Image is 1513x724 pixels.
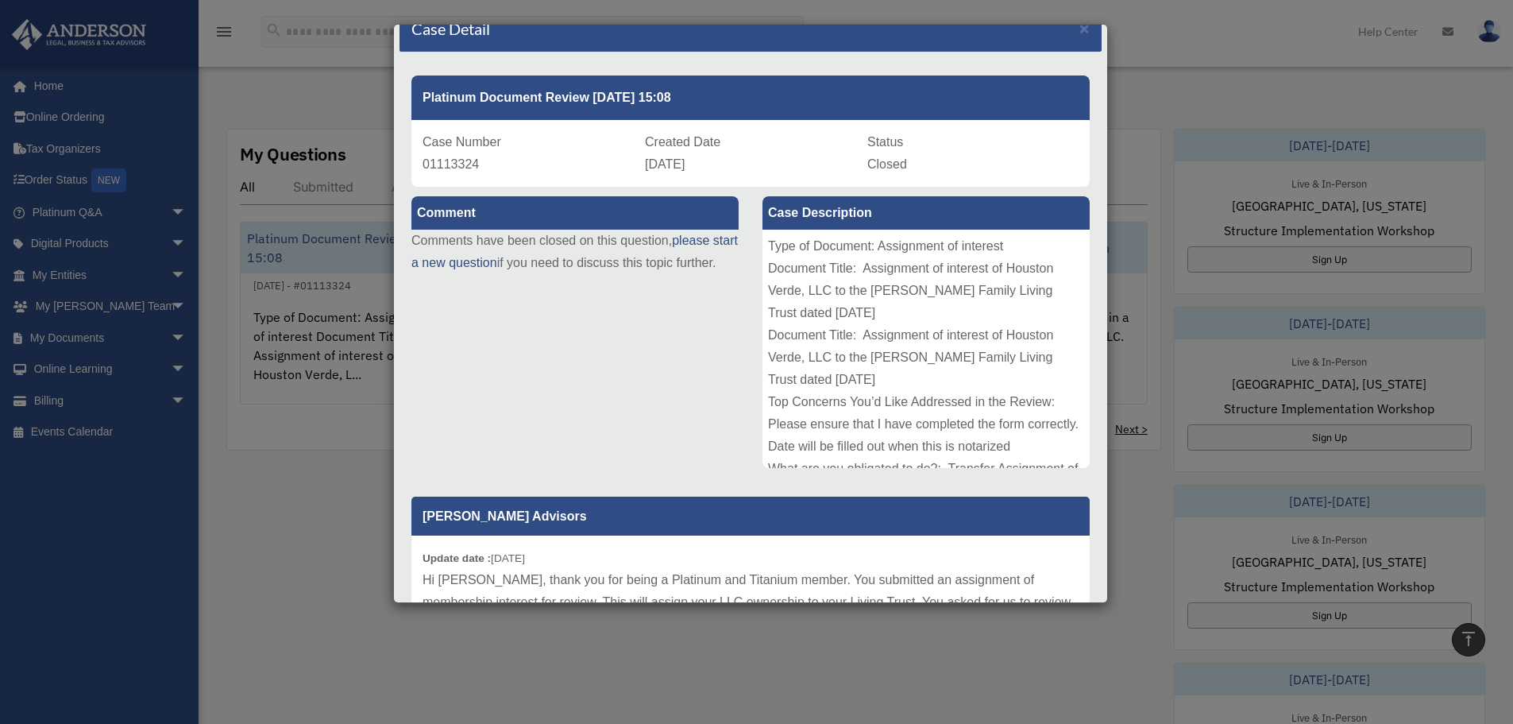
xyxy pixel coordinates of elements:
[411,230,739,274] p: Comments have been closed on this question, if you need to discuss this topic further.
[423,552,491,564] b: Update date :
[411,17,490,40] h4: Case Detail
[1079,19,1090,37] span: ×
[411,497,1090,536] p: [PERSON_NAME] Advisors
[645,157,685,171] span: [DATE]
[645,135,720,149] span: Created Date
[1079,20,1090,37] button: Close
[867,135,903,149] span: Status
[411,234,738,269] a: please start a new question
[423,552,525,564] small: [DATE]
[411,75,1090,120] div: Platinum Document Review [DATE] 15:08
[423,569,1079,680] p: Hi [PERSON_NAME], thank you for being a Platinum and Titanium member. You submitted an assignment...
[423,135,501,149] span: Case Number
[423,157,479,171] span: 01113324
[762,196,1090,230] label: Case Description
[762,230,1090,468] div: Type of Document: Assignment of interest Document Title: Assignment of interest of Houston Verde,...
[411,196,739,230] label: Comment
[867,157,907,171] span: Closed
